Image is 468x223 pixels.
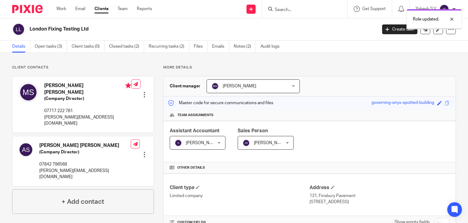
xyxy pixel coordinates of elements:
h5: (Company Director) [44,96,131,102]
a: Recurring tasks (2) [149,41,189,53]
h3: Client manager [170,83,200,89]
div: governing-onyx-spotted-building [371,100,434,107]
a: Clients [94,6,108,12]
h5: (Company Director) [39,149,131,155]
p: 07717 222 781 [44,108,131,114]
a: Reports [137,6,152,12]
a: Work [56,6,66,12]
a: Notes (2) [234,41,256,53]
img: svg%3E [439,4,449,14]
p: Client contacts [12,65,154,70]
p: [PERSON_NAME][EMAIL_ADDRESS][DOMAIN_NAME] [39,168,131,180]
img: Pixie [12,5,43,13]
a: Closed tasks (2) [109,41,144,53]
img: svg%3E [19,142,33,157]
span: [PERSON_NAME] [254,141,287,145]
span: Other details [177,165,205,170]
i: Primary [125,82,131,89]
p: [PERSON_NAME][EMAIL_ADDRESS][DOMAIN_NAME] [44,114,131,127]
span: Assistant Accountant [170,128,219,133]
p: Limited company [170,193,310,199]
span: Sales Person [238,128,268,133]
p: Master code for secure communications and files [168,100,273,106]
p: 07842 798568 [39,161,131,167]
h4: + Add contact [62,197,104,207]
h4: Client type [170,185,310,191]
p: Role updated. [413,16,439,22]
a: Files [194,41,207,53]
h4: [PERSON_NAME] [PERSON_NAME] [44,82,131,96]
a: Details [12,41,30,53]
p: 131, Finsbury Pavement [310,193,449,199]
p: [STREET_ADDRESS] [310,199,449,205]
span: [PERSON_NAME] R [186,141,223,145]
h2: London Fixing Testing Ltd [30,26,304,32]
h4: [PERSON_NAME] [PERSON_NAME] [39,142,131,149]
span: [PERSON_NAME] [223,84,256,88]
img: svg%3E [211,82,219,90]
img: svg%3E [12,23,25,36]
a: Emails [212,41,229,53]
a: Email [75,6,85,12]
h4: Address [310,185,449,191]
a: Client tasks (0) [72,41,105,53]
img: svg%3E [19,82,38,102]
img: svg%3E [243,139,250,147]
span: Team assignments [177,113,214,118]
img: svg%3E [175,139,182,147]
a: Open tasks (3) [35,41,67,53]
p: More details [163,65,456,70]
a: Audit logs [261,41,284,53]
a: Team [118,6,128,12]
a: Create task [382,24,417,34]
